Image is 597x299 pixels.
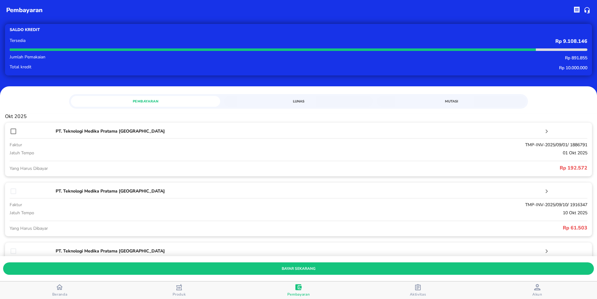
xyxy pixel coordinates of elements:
[228,98,369,104] span: Lunas
[10,210,250,216] p: jatuh tempo
[52,292,67,297] span: Beranda
[250,202,587,208] p: TMP-INV-2025/09/10/ 1916347
[5,114,592,120] p: Okt 2025
[10,150,250,156] p: jatuh tempo
[239,282,358,299] button: Pembayaran
[358,282,478,299] button: Aktivitas
[250,39,587,44] p: Rp 9.108.146
[3,262,594,275] button: bayar sekarang
[8,265,589,272] span: bayar sekarang
[10,165,298,172] p: Yang Harus Dibayar
[119,282,239,299] button: Produk
[410,292,426,297] span: Aktivitas
[56,128,543,134] p: PT. Teknologi Medika Pratama [GEOGRAPHIC_DATA]
[298,164,587,172] p: Rp 192.572
[298,224,587,232] p: Rp 61.503
[6,6,43,15] p: pembayaran
[56,188,543,194] p: PT. Teknologi Medika Pratama [GEOGRAPHIC_DATA]
[10,39,250,43] p: Tersedia
[10,202,250,208] p: faktur
[532,292,542,297] span: Akun
[250,55,587,61] p: Rp 891.855
[381,98,522,104] span: Mutasi
[69,94,528,107] div: simple tabs
[250,65,587,71] p: Rp 10.000.000
[377,96,526,107] a: Mutasi
[71,96,220,107] a: Pembayaran
[10,27,298,33] p: Saldo kredit
[250,142,587,148] p: TMP-INV-2025/09/01/ 1886791
[287,292,310,297] span: Pembayaran
[10,55,250,59] p: Jumlah Pemakaian
[10,225,298,232] p: Yang Harus Dibayar
[56,248,543,254] p: PT. Teknologi Medika Pratama [GEOGRAPHIC_DATA]
[250,210,587,216] p: 10 Okt 2025
[250,150,587,156] p: 01 Okt 2025
[478,282,597,299] button: Akun
[75,98,216,104] span: Pembayaran
[10,142,250,148] p: faktur
[10,65,250,69] p: Total kredit
[173,292,186,297] span: Produk
[224,96,373,107] a: Lunas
